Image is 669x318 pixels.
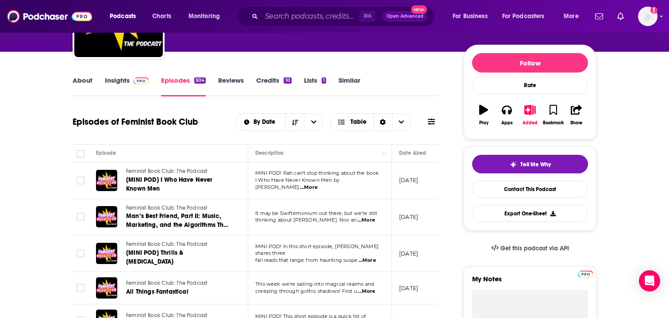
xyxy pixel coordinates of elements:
a: InsightsPodchaser Pro [105,76,149,96]
div: Description [255,148,284,158]
a: Feminist Book Club: The Podcast [126,204,232,212]
span: Toggle select row [77,284,85,292]
span: Feminist Book Club: The Podcast [126,168,207,174]
a: [MINI POD] I Who Have Never Known Men [126,176,232,193]
button: Show profile menu [638,7,657,26]
div: Search podcasts, credits, & more... [246,6,443,27]
button: open menu [182,9,231,23]
a: Similar [338,76,360,96]
a: Feminist Book Club: The Podcast [126,168,232,176]
a: [MINI POD] Thrills & [MEDICAL_DATA] [126,249,232,266]
span: MINI POD! In this short episode, [PERSON_NAME] shares three [255,243,379,257]
button: Column Actions [437,148,447,159]
span: Podcasts [110,10,136,23]
label: My Notes [472,275,588,290]
img: Podchaser Pro [133,77,149,84]
a: Pro website [578,269,593,278]
a: Show notifications dropdown [614,9,627,24]
a: Charts [146,9,177,23]
button: Follow [472,53,588,73]
div: Episode [96,148,116,158]
button: open menu [104,9,147,23]
button: Added [519,99,542,131]
span: Monitoring [188,10,220,23]
a: Show notifications dropdown [592,9,607,24]
span: ...More [358,217,375,224]
span: fall reads that range from haunting suspe [255,257,358,263]
span: [MINI POD] Thrills & [MEDICAL_DATA] [126,249,183,265]
div: Date Aired [399,148,426,158]
span: Table [350,119,366,125]
span: [MINI POD] I Who Have Never Known Men [126,176,213,192]
button: Export One-Sheet [472,205,588,222]
button: open menu [557,9,590,23]
a: All Things Fantastical [126,287,231,296]
a: Feminist Book Club: The Podcast [126,280,231,287]
div: Sort Direction [373,114,392,130]
button: open menu [304,114,323,130]
img: tell me why sparkle [510,161,517,168]
span: Charts [152,10,171,23]
a: Contact This Podcast [472,180,588,198]
span: Open Advanced [387,14,423,19]
p: [DATE] [399,213,418,221]
span: Tell Me Why [520,161,551,168]
h1: Episodes of Feminist Book Club [73,116,198,127]
button: Apps [495,99,518,131]
span: Man’s Best Friend, Part II: Music, Marketing, and the Algorithms That Shape Us [126,212,230,238]
span: More [564,10,579,23]
a: Lists1 [304,76,326,96]
span: ...More [300,184,318,191]
span: Toggle select row [77,213,85,221]
span: By Date [254,119,278,125]
button: Choose View [330,113,411,131]
svg: Add a profile image [650,7,657,14]
div: Open Intercom Messenger [639,270,660,291]
div: Play [479,120,488,126]
button: Sort Direction [285,114,304,130]
a: Episodes504 [161,76,206,96]
span: Feminist Book Club: The Podcast [126,241,207,247]
span: Feminist Book Club: The Podcast [126,280,207,286]
span: Toggle select row [77,176,85,184]
button: open menu [446,9,499,23]
span: creeping through gothic shadows! First u [255,288,357,294]
span: For Podcasters [502,10,545,23]
div: Bookmark [543,120,564,126]
button: Share [565,99,588,131]
span: thinking about [PERSON_NAME]. Nox an [255,217,357,223]
button: Column Actions [379,148,390,159]
span: ...More [358,288,375,295]
img: Podchaser - Follow, Share and Rate Podcasts [7,8,92,25]
div: 1 [322,77,326,84]
img: Podchaser Pro [578,271,593,278]
p: [DATE] [399,250,418,257]
span: New [411,5,427,14]
input: Search podcasts, credits, & more... [261,9,359,23]
span: All Things Fantastical [126,288,188,295]
button: open menu [496,9,557,23]
img: User Profile [638,7,657,26]
span: MINI POD! Rah can’t stop thinking about the book [255,170,379,176]
span: It may be Swiftemonium out there, but we’re still [255,210,377,216]
div: Share [570,120,582,126]
button: Bookmark [542,99,565,131]
p: [DATE] [399,176,418,184]
span: ...More [358,257,376,264]
div: 504 [194,77,206,84]
div: Added [523,120,538,126]
div: 10 [284,77,291,84]
h2: Choose List sort [235,113,323,131]
a: Feminist Book Club: The Podcast [126,241,232,249]
span: For Business [453,10,488,23]
span: Toggle select row [77,249,85,257]
span: ⌘ K [359,11,376,22]
a: Man’s Best Friend, Part II: Music, Marketing, and the Algorithms That Shape Us [126,212,232,230]
a: Credits10 [256,76,291,96]
a: Reviews [218,76,244,96]
div: Apps [501,120,513,126]
button: tell me why sparkleTell Me Why [472,155,588,173]
span: Feminist Book Club: The Podcast [126,205,207,211]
